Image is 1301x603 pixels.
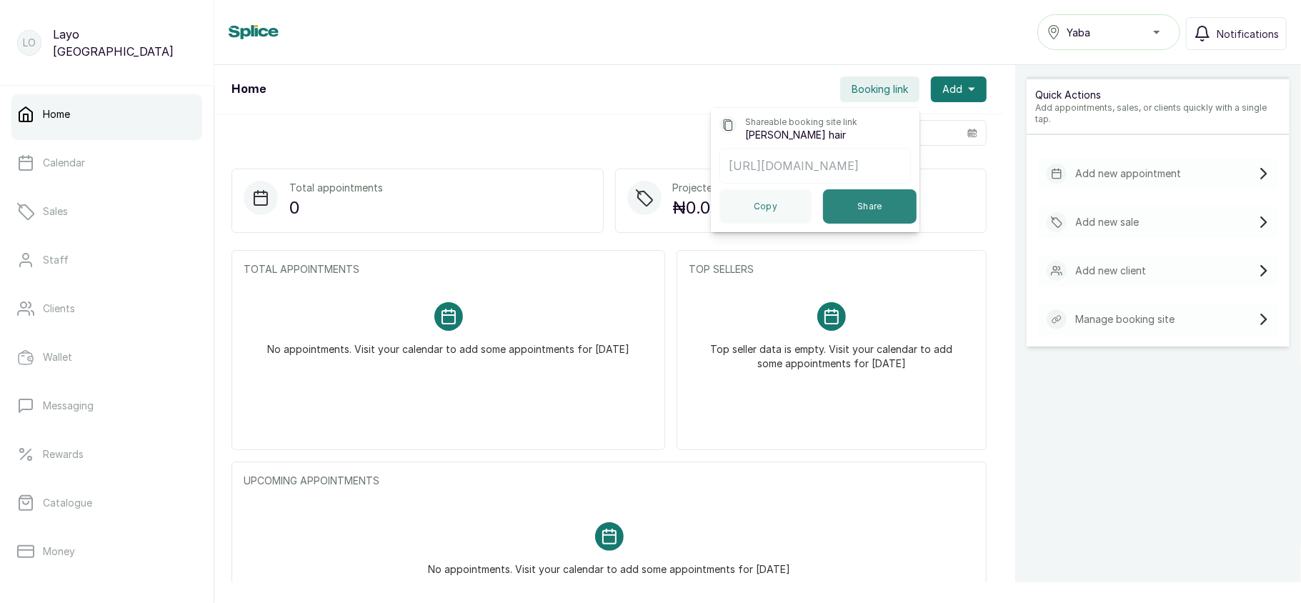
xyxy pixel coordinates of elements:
p: Add appointments, sales, or clients quickly with a single tap. [1035,102,1281,125]
p: Money [43,544,75,559]
a: Calendar [11,143,202,183]
p: [PERSON_NAME] hair [745,128,846,142]
p: Add new client [1075,264,1146,278]
span: Add [942,82,962,96]
p: Projected sales [673,181,746,195]
p: Manage booking site [1075,312,1175,327]
p: Messaging [43,399,94,413]
p: Top seller data is empty. Visit your calendar to add some appointments for [DATE] [706,331,957,371]
button: Add [931,76,987,102]
button: Booking link [840,76,919,102]
p: ₦0.00 [673,195,746,221]
a: Messaging [11,386,202,426]
p: Layo [GEOGRAPHIC_DATA] [53,26,196,60]
h1: Home [231,81,266,98]
p: Add new sale [1075,215,1139,229]
p: Wallet [43,350,72,364]
p: No appointments. Visit your calendar to add some appointments for [DATE] [428,551,790,577]
p: Rewards [43,447,84,462]
p: Add new appointment [1075,166,1181,181]
a: Home [11,94,202,134]
p: Clients [43,301,75,316]
button: Share [823,189,917,224]
p: LO [23,36,36,50]
p: TOTAL APPOINTMENTS [244,262,653,276]
p: Quick Actions [1035,88,1281,102]
p: UPCOMING APPOINTMENTS [244,474,974,488]
a: Money [11,532,202,572]
p: TOP SELLERS [689,262,974,276]
p: 0 [289,195,383,221]
button: Yaba [1037,14,1180,50]
a: Staff [11,240,202,280]
a: Clients [11,289,202,329]
p: Calendar [43,156,85,170]
div: Booking link [711,108,919,232]
p: Staff [43,253,69,267]
span: Booking link [852,82,908,96]
a: Wallet [11,337,202,377]
p: Total appointments [289,181,383,195]
p: Catalogue [43,496,92,510]
button: Copy [719,189,812,224]
p: No appointments. Visit your calendar to add some appointments for [DATE] [267,331,629,357]
p: [URL][DOMAIN_NAME] [729,157,902,174]
p: Sales [43,204,68,219]
a: Rewards [11,434,202,474]
p: Shareable booking site link [745,116,857,128]
a: Sales [11,191,202,231]
a: Catalogue [11,483,202,523]
span: Yaba [1067,25,1090,40]
p: Home [43,107,70,121]
button: Notifications [1186,17,1287,50]
svg: calendar [967,128,977,138]
span: Notifications [1217,26,1279,41]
